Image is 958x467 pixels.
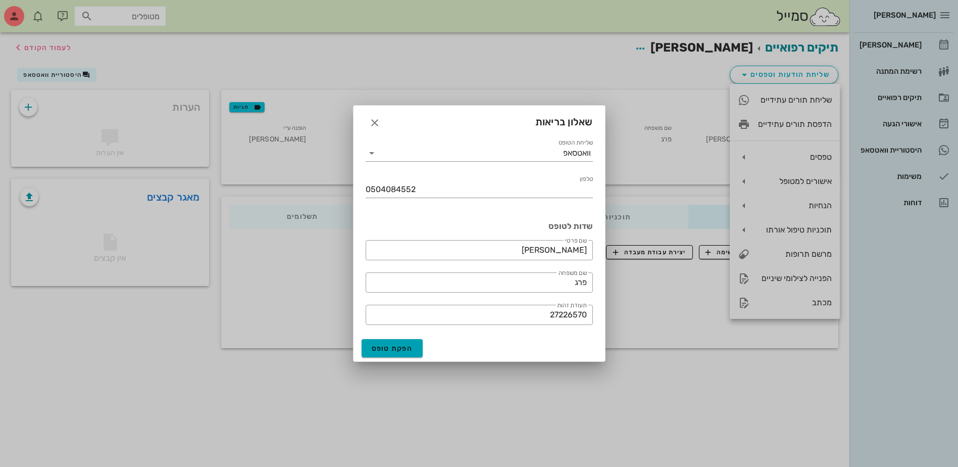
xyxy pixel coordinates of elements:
label: שם פרטי [565,237,587,245]
div: שליחת הטופסוואטסאפ [366,145,593,161]
label: שם משפחה [558,269,586,277]
label: שליחת הטופס [558,139,592,147]
label: תעודת זהות [557,302,586,309]
span: הפקת טופס [372,344,413,353]
label: טלפון [579,175,592,183]
span: שאלון בריאות [535,114,593,130]
h3: שדות לטופס [366,221,593,232]
div: וואטסאפ [563,149,591,158]
button: הפקת טופס [362,339,423,357]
